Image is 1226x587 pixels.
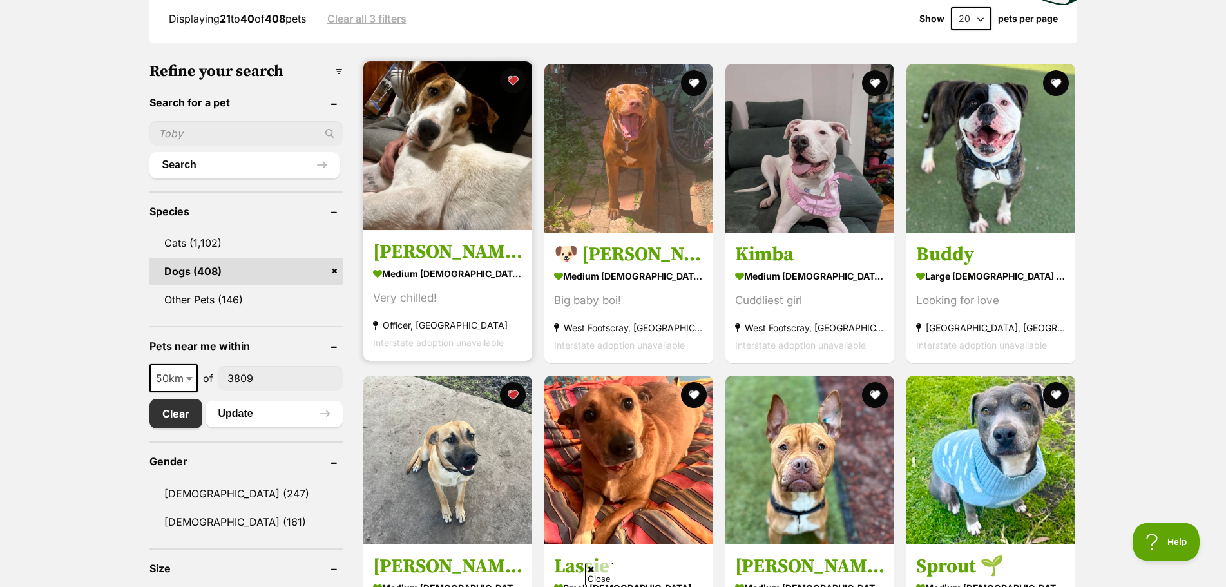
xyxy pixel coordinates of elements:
[373,337,504,348] span: Interstate adoption unavailable
[149,121,343,146] input: Toby
[373,264,522,283] strong: medium [DEMOGRAPHIC_DATA] Dog
[919,14,944,24] span: Show
[149,399,202,428] a: Clear
[681,70,707,96] button: favourite
[149,286,343,313] a: Other Pets (146)
[544,376,713,544] img: Lassie - Mixed Dog
[1044,70,1069,96] button: favourite
[1044,382,1069,408] button: favourite
[554,242,704,267] h3: 🐶 [PERSON_NAME] 🐶
[554,319,704,336] strong: West Footscray, [GEOGRAPHIC_DATA]
[149,97,343,108] header: Search for a pet
[735,292,885,309] div: Cuddliest girl
[735,554,885,579] h3: [PERSON_NAME]
[906,64,1075,233] img: Buddy - American Bulldog x Boxer Dog
[554,554,704,579] h3: Lassie
[240,12,254,25] strong: 40
[363,61,532,230] img: Hank - Bull Arab Dog
[725,64,894,233] img: Kimba - American Staffordshire Terrier Dog
[149,563,343,574] header: Size
[554,340,685,351] span: Interstate adoption unavailable
[149,206,343,217] header: Species
[373,240,522,264] h3: [PERSON_NAME]
[916,292,1066,309] div: Looking for love
[169,12,306,25] span: Displaying to of pets
[220,12,231,25] strong: 21
[585,563,613,585] span: Close
[998,14,1058,24] label: pets per page
[363,230,532,361] a: [PERSON_NAME] medium [DEMOGRAPHIC_DATA] Dog Very chilled! Officer, [GEOGRAPHIC_DATA] Interstate a...
[906,376,1075,544] img: Sprout 🌱 - Shar Pei x Staffordshire Bull Terrier Dog
[373,289,522,307] div: Very chilled!
[916,554,1066,579] h3: Sprout 🌱
[735,267,885,285] strong: medium [DEMOGRAPHIC_DATA] Dog
[149,229,343,256] a: Cats (1,102)
[500,382,526,408] button: favourite
[906,233,1075,363] a: Buddy large [DEMOGRAPHIC_DATA] Dog Looking for love [GEOGRAPHIC_DATA], [GEOGRAPHIC_DATA] Intersta...
[149,63,343,81] h3: Refine your search
[500,68,526,93] button: favourite
[149,364,198,392] span: 50km
[149,340,343,352] header: Pets near me within
[735,340,866,351] span: Interstate adoption unavailable
[149,152,340,178] button: Search
[725,376,894,544] img: Odie - English Staffordshire Bull Terrier Dog
[327,13,407,24] a: Clear all 3 filters
[862,70,888,96] button: favourite
[735,319,885,336] strong: West Footscray, [GEOGRAPHIC_DATA]
[149,456,343,467] header: Gender
[151,369,196,387] span: 50km
[554,292,704,309] div: Big baby boi!
[554,267,704,285] strong: medium [DEMOGRAPHIC_DATA] Dog
[862,382,888,408] button: favourite
[681,382,707,408] button: favourite
[1133,523,1200,561] iframe: Help Scout Beacon - Open
[149,258,343,285] a: Dogs (408)
[725,233,894,363] a: Kimba medium [DEMOGRAPHIC_DATA] Dog Cuddliest girl West Footscray, [GEOGRAPHIC_DATA] Interstate a...
[916,242,1066,267] h3: Buddy
[916,319,1066,336] strong: [GEOGRAPHIC_DATA], [GEOGRAPHIC_DATA]
[373,316,522,334] strong: Officer, [GEOGRAPHIC_DATA]
[218,366,343,390] input: postcode
[149,508,343,535] a: [DEMOGRAPHIC_DATA] (161)
[735,242,885,267] h3: Kimba
[373,554,522,579] h3: [PERSON_NAME]
[544,64,713,233] img: 🐶 Jeff 🐶 - Staffy x Shar-Pei Dog
[544,233,713,363] a: 🐶 [PERSON_NAME] 🐶 medium [DEMOGRAPHIC_DATA] Dog Big baby boi! West Footscray, [GEOGRAPHIC_DATA] I...
[206,401,343,427] button: Update
[916,267,1066,285] strong: large [DEMOGRAPHIC_DATA] Dog
[203,370,213,386] span: of
[916,340,1047,351] span: Interstate adoption unavailable
[265,12,285,25] strong: 408
[149,480,343,507] a: [DEMOGRAPHIC_DATA] (247)
[363,376,532,544] img: Nigel - American Staffy Dog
